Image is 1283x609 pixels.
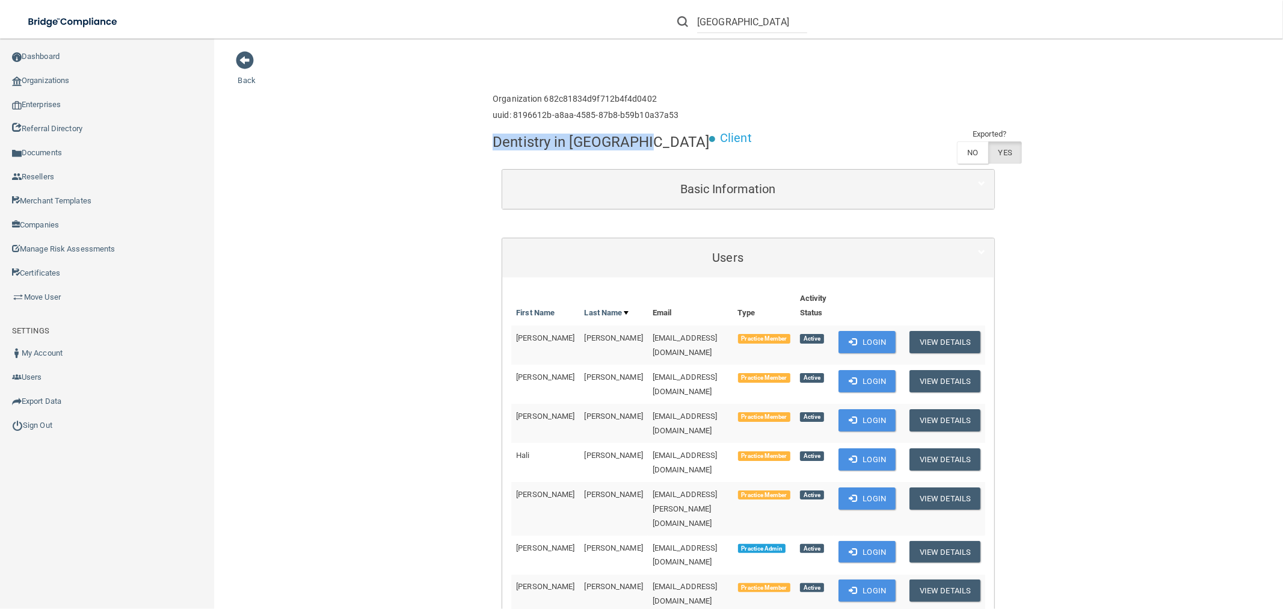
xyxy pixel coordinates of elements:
span: [EMAIL_ADDRESS][DOMAIN_NAME] [653,451,718,474]
span: Practice Member [738,451,790,461]
span: [PERSON_NAME] [585,582,643,591]
a: Users [511,244,985,271]
th: Type [733,286,795,326]
button: View Details [909,448,980,471]
span: [EMAIL_ADDRESS][DOMAIN_NAME] [653,582,718,605]
span: [PERSON_NAME] [585,451,643,460]
span: Practice Member [738,373,790,383]
a: Last Name [585,306,629,320]
span: Active [800,412,824,422]
span: Practice Admin [738,544,786,554]
img: icon-users.e205127d.png [12,373,22,382]
label: NO [957,141,988,164]
span: [PERSON_NAME] [516,373,574,382]
span: [PERSON_NAME] [516,543,574,552]
span: Active [800,373,824,383]
th: Email [648,286,733,326]
button: View Details [909,487,980,510]
th: Activity Status [795,286,834,326]
h5: Basic Information [511,182,944,196]
span: [EMAIL_ADDRESS][PERSON_NAME][DOMAIN_NAME] [653,490,718,528]
input: Search [697,11,807,33]
img: organization-icon.f8decf85.png [12,76,22,86]
img: ic-search.3b580494.png [677,16,688,27]
span: Active [800,490,824,500]
span: [PERSON_NAME] [585,412,643,421]
img: ic_user_dark.df1a06c3.png [12,348,22,358]
img: ic_power_dark.7ecde6b1.png [12,420,23,431]
span: Hali [516,451,529,460]
img: icon-documents.8dae5593.png [12,149,22,158]
a: Back [238,61,256,85]
span: Active [800,334,824,344]
a: First Name [516,306,555,320]
p: Client [720,127,752,149]
h5: Users [511,251,944,264]
span: [EMAIL_ADDRESS][DOMAIN_NAME] [653,373,718,396]
span: [PERSON_NAME] [516,333,574,342]
button: Login [838,541,896,563]
button: Login [838,409,896,431]
span: [PERSON_NAME] [585,373,643,382]
button: View Details [909,409,980,431]
span: Practice Member [738,334,790,344]
button: Login [838,370,896,392]
button: View Details [909,580,980,602]
span: [EMAIL_ADDRESS][DOMAIN_NAME] [653,543,718,567]
button: Login [838,487,896,510]
img: icon-export.b9366987.png [12,397,22,406]
span: Active [800,451,824,461]
h4: Dentistry in [GEOGRAPHIC_DATA] [493,134,709,150]
label: SETTINGS [12,324,49,338]
button: Login [838,448,896,471]
span: [PERSON_NAME] [585,543,643,552]
button: View Details [909,331,980,353]
button: View Details [909,370,980,392]
span: [EMAIL_ADDRESS][DOMAIN_NAME] [653,412,718,435]
span: [PERSON_NAME] [585,490,643,499]
button: View Details [909,541,980,563]
img: ic_dashboard_dark.d01f4a41.png [12,52,22,62]
span: [PERSON_NAME] [516,490,574,499]
td: Exported? [957,127,1022,141]
h6: Organization 682c81834d9f712b4f4d0402 [493,94,678,104]
button: Login [838,331,896,353]
img: bridge_compliance_login_screen.278c3ca4.svg [18,10,129,34]
img: ic_reseller.de258add.png [12,172,22,182]
span: Active [800,583,824,593]
span: [PERSON_NAME] [516,582,574,591]
img: enterprise.0d942306.png [12,101,22,110]
label: YES [988,141,1022,164]
span: Practice Member [738,583,790,593]
button: Login [838,580,896,602]
h6: uuid: 8196612b-a8aa-4585-87b8-b59b10a37a53 [493,111,678,120]
span: [EMAIL_ADDRESS][DOMAIN_NAME] [653,333,718,357]
img: briefcase.64adab9b.png [12,291,24,303]
a: Basic Information [511,176,985,203]
span: Active [800,544,824,554]
span: [PERSON_NAME] [516,412,574,421]
span: Practice Member [738,412,790,422]
span: [PERSON_NAME] [585,333,643,342]
span: Practice Member [738,490,790,500]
